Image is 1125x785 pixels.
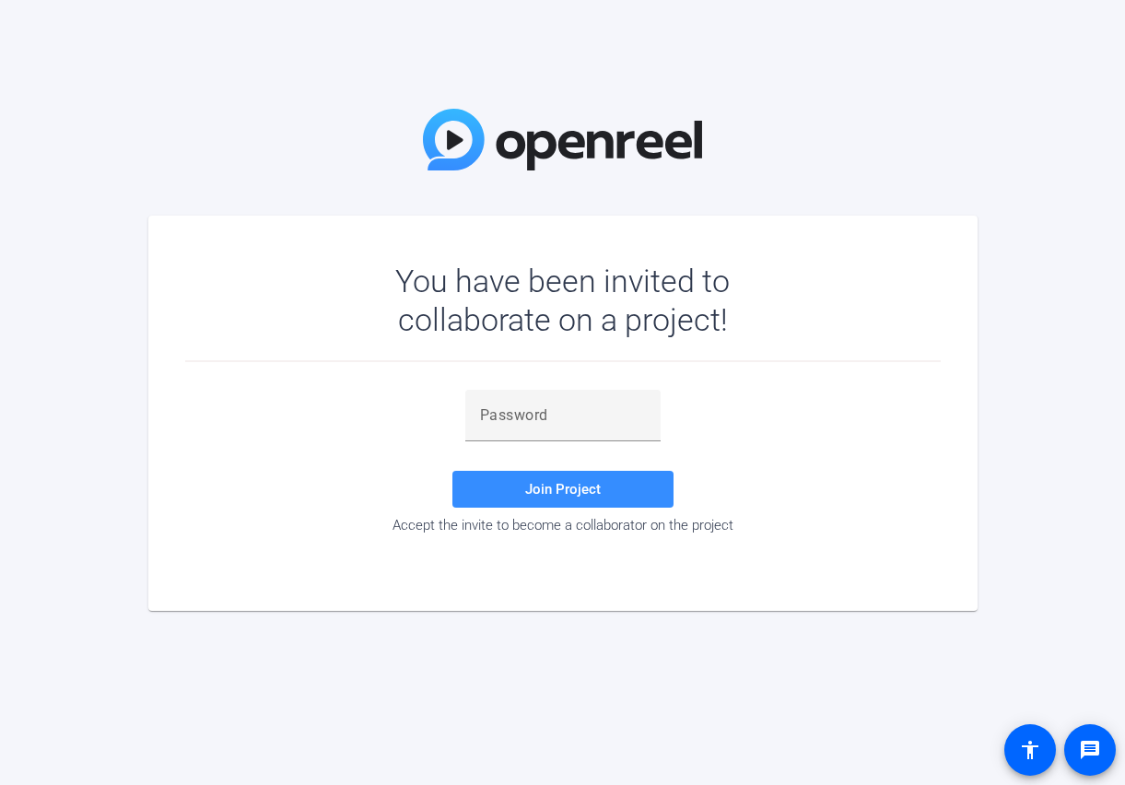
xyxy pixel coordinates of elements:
[452,471,674,508] button: Join Project
[525,481,601,498] span: Join Project
[1079,739,1101,761] mat-icon: message
[423,109,703,170] img: OpenReel Logo
[185,517,941,533] div: Accept the invite to become a collaborator on the project
[480,404,646,427] input: Password
[1019,739,1041,761] mat-icon: accessibility
[342,262,783,339] div: You have been invited to collaborate on a project!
